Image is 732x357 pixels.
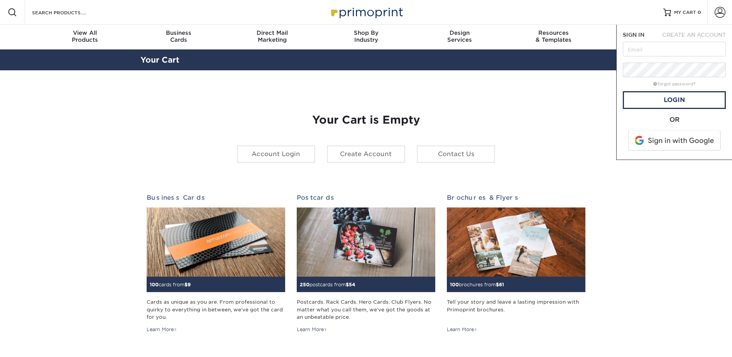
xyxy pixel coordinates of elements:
[319,25,413,49] a: Shop ByIndustry
[147,207,285,277] img: Business Cards
[150,282,159,287] span: 100
[417,145,495,163] a: Contact Us
[346,282,349,287] span: $
[38,25,132,49] a: View AllProducts
[653,82,695,87] a: forgot password?
[328,4,405,20] img: Primoprint
[413,25,507,49] a: DesignServices
[623,32,644,38] span: SIGN IN
[147,298,285,321] div: Cards as unique as you are. From professional to quirky to everything in between, we've got the c...
[297,326,327,333] div: Learn More
[297,194,435,201] h2: Postcards
[674,9,696,16] span: MY CART
[297,207,435,277] img: Postcards
[150,282,191,287] small: cards from
[225,29,319,43] div: Marketing
[623,115,726,124] div: OR
[447,207,585,277] img: Brochures & Flyers
[300,282,309,287] span: 250
[447,298,585,321] div: Tell your story and leave a lasting impression with Primoprint brochures.
[38,29,132,36] span: View All
[188,282,191,287] span: 9
[147,194,285,333] a: Business Cards 100cards from$9 Cards as unique as you are. From professional to quirky to everyth...
[623,42,726,56] input: Email
[132,25,225,49] a: BusinessCards
[140,55,179,65] a: Your Cart
[507,29,600,36] span: Resources
[600,29,694,36] span: Contact
[698,10,701,15] span: 0
[319,29,413,43] div: Industry
[237,145,315,163] a: Account Login
[132,29,225,36] span: Business
[507,29,600,43] div: & Templates
[147,194,285,201] h2: Business Cards
[297,298,435,321] div: Postcards. Rack Cards. Hero Cards. Club Flyers. No matter what you call them, we've got the goods...
[327,145,405,163] a: Create Account
[447,194,585,333] a: Brochures & Flyers 100brochures from$61 Tell your story and leave a lasting impression with Primo...
[450,282,504,287] small: brochures from
[184,282,188,287] span: $
[300,282,355,287] small: postcards from
[38,29,132,43] div: Products
[225,29,319,36] span: Direct Mail
[147,114,586,127] h1: Your Cart is Empty
[413,29,507,36] span: Design
[447,326,477,333] div: Learn More
[132,29,225,43] div: Cards
[225,25,319,49] a: Direct MailMarketing
[662,32,726,38] span: CREATE AN ACCOUNT
[319,29,413,36] span: Shop By
[447,194,585,201] h2: Brochures & Flyers
[31,8,107,17] input: SEARCH PRODUCTS.....
[623,91,726,109] a: Login
[499,282,504,287] span: 61
[496,282,499,287] span: $
[147,326,177,333] div: Learn More
[349,282,355,287] span: 54
[413,29,507,43] div: Services
[450,282,459,287] span: 100
[507,25,600,49] a: Resources& Templates
[600,25,694,49] a: Contact& Support
[600,29,694,43] div: & Support
[297,194,435,333] a: Postcards 250postcards from$54 Postcards. Rack Cards. Hero Cards. Club Flyers. No matter what you...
